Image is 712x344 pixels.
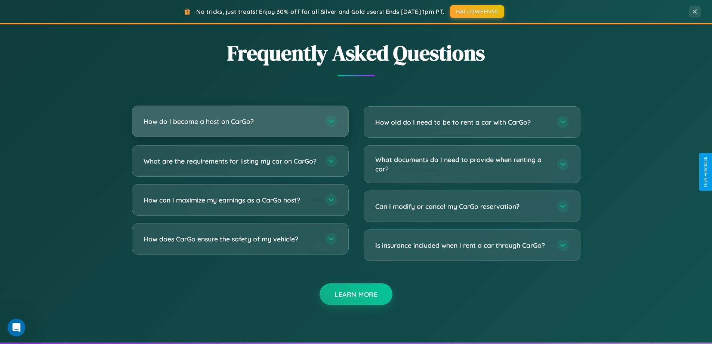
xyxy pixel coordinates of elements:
h3: What are the requirements for listing my car on CarGo? [144,156,318,166]
button: Learn More [320,283,392,305]
h3: How can I maximize my earnings as a CarGo host? [144,195,318,205]
h3: How do I become a host on CarGo? [144,117,318,126]
h2: Frequently Asked Questions [132,39,580,67]
iframe: Intercom live chat [7,319,25,337]
span: No tricks, just treats! Enjoy 30% off for all Silver and Gold users! Ends [DATE] 1pm PT. [196,8,444,15]
h3: Is insurance included when I rent a car through CarGo? [375,241,549,250]
h3: How old do I need to be to rent a car with CarGo? [375,118,549,127]
div: Give Feedback [703,157,708,187]
h3: How does CarGo ensure the safety of my vehicle? [144,234,318,244]
h3: What documents do I need to provide when renting a car? [375,155,549,173]
button: HALLOWEEN30 [450,5,504,18]
h3: Can I modify or cancel my CarGo reservation? [375,202,549,211]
